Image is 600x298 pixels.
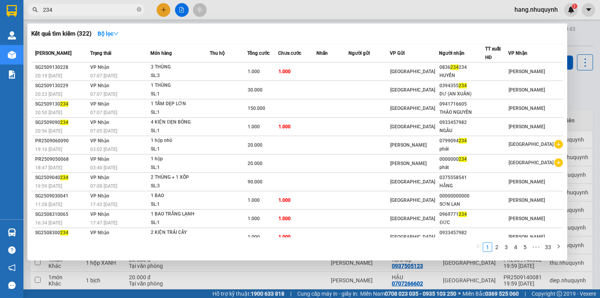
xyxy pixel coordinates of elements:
[439,219,484,227] div: ĐỨC
[390,69,435,74] span: [GEOGRAPHIC_DATA]
[35,147,62,152] span: 19:16 [DATE]
[439,90,484,98] div: DƯ (AN XUÂN)
[348,50,370,56] span: Người gửi
[554,242,563,252] button: right
[151,145,209,154] div: SL: 1
[90,220,117,226] span: 17:47 [DATE]
[390,216,435,221] span: [GEOGRAPHIC_DATA]
[248,87,262,93] span: 30.000
[31,30,91,38] h3: Kết quả tìm kiếm ( 322 )
[8,282,16,289] span: message
[248,124,260,129] span: 1.000
[439,182,484,190] div: HẰNG
[150,50,172,56] span: Món hàng
[151,136,209,145] div: 1 hộp nhỏ
[248,161,262,166] span: 20.000
[90,230,109,235] span: VP Nhận
[439,174,484,182] div: 0375558541
[32,7,38,13] span: search
[35,137,88,145] div: PR2509060090
[90,138,109,144] span: VP Nhận
[521,243,529,251] a: 5
[390,50,405,56] span: VP Gửi
[247,50,270,56] span: Tổng cước
[151,155,209,163] div: 1 hộp
[542,242,554,252] li: 33
[35,50,71,56] span: [PERSON_NAME]
[90,101,109,107] span: VP Nhận
[35,128,62,134] span: 20:56 [DATE]
[439,100,484,108] div: 0941716605
[60,230,68,235] span: 234
[502,242,511,252] li: 3
[35,165,62,171] span: 18:47 [DATE]
[530,242,542,252] span: •••
[151,72,209,80] div: SL: 3
[530,242,542,252] li: Next 5 Pages
[279,234,291,240] span: 1.000
[60,120,68,125] span: 234
[35,210,88,219] div: SG2508310065
[151,237,209,246] div: SL: 1
[35,155,88,163] div: PR2509050068
[279,124,291,129] span: 1.000
[554,158,563,167] span: plus-circle
[90,92,117,97] span: 07:07 [DATE]
[210,50,225,56] span: Thu hộ
[151,63,209,72] div: 3 THÙNG
[35,174,88,182] div: SG2509040
[483,242,492,252] li: 1
[279,216,291,221] span: 1.000
[279,197,291,203] span: 1.000
[35,229,88,237] div: SG2508300
[35,118,88,127] div: SG2509090
[151,90,209,99] div: SL: 1
[556,244,561,249] span: right
[439,229,484,237] div: 0933457982
[35,202,62,207] span: 11:28 [DATE]
[35,192,88,200] div: SG2509030041
[35,73,62,79] span: 20:19 [DATE]
[137,7,141,12] span: close-circle
[90,156,109,162] span: VP Nhận
[151,81,209,90] div: 1 THÙNG
[520,242,530,252] li: 5
[493,243,501,251] a: 2
[390,161,427,166] span: [PERSON_NAME]
[509,197,545,203] span: [PERSON_NAME]
[151,210,209,219] div: 1 BAO TRẮNG LẠNH
[390,124,435,129] span: [GEOGRAPHIC_DATA]
[91,27,125,40] button: Bộ lọcdown
[35,92,62,97] span: 20:23 [DATE]
[90,212,109,217] span: VP Nhận
[90,128,117,134] span: 07:05 [DATE]
[90,193,109,199] span: VP Nhận
[509,69,545,74] span: [PERSON_NAME]
[8,264,16,271] span: notification
[8,246,16,254] span: question-circle
[390,179,435,185] span: [GEOGRAPHIC_DATA]
[439,72,484,80] div: HUYỀN
[8,51,16,59] img: warehouse-icon
[35,63,88,72] div: SG2509130228
[248,197,260,203] span: 1.000
[390,142,427,148] span: [PERSON_NAME]
[509,179,545,185] span: [PERSON_NAME]
[113,31,119,36] span: down
[90,183,117,189] span: 07:08 [DATE]
[439,163,484,172] div: phát
[248,142,262,148] span: 20.000
[90,73,117,79] span: 07:07 [DATE]
[439,127,484,135] div: NGÂU
[439,200,484,208] div: SƠN LAN
[543,243,554,251] a: 33
[459,83,467,88] span: 234
[7,5,17,17] img: logo-vxr
[473,242,483,252] li: Previous Page
[98,31,119,37] strong: Bộ lọc
[509,216,545,221] span: [PERSON_NAME]
[8,31,16,39] img: warehouse-icon
[35,183,62,189] span: 19:59 [DATE]
[554,140,563,149] span: plus-circle
[90,165,117,171] span: 03:40 [DATE]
